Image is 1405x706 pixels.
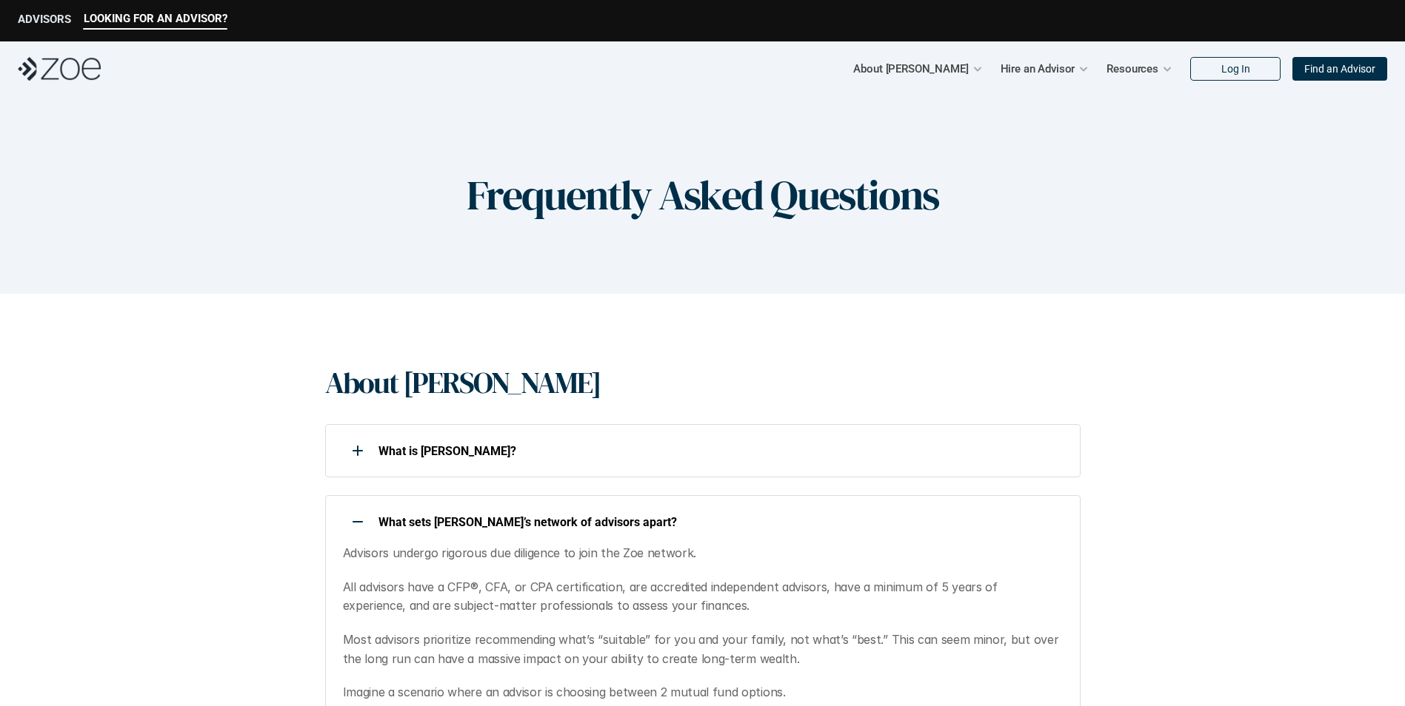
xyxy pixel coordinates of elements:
p: Hire an Advisor [1001,58,1075,80]
p: All advisors have a CFP®, CFA, or CPA certification, are accredited independent advisors, have a ... [343,578,1062,616]
p: Resources [1107,58,1158,80]
p: Imagine a scenario where an advisor is choosing between 2 mutual fund options. [343,683,1062,702]
p: ADVISORS [18,13,71,26]
p: Most advisors prioritize recommending what’s “suitable” for you and your family, not what’s “best... [343,631,1062,668]
a: Find an Advisor [1292,57,1387,81]
p: LOOKING FOR AN ADVISOR? [84,12,227,25]
p: What sets [PERSON_NAME]’s network of advisors apart? [378,515,1061,529]
h1: About [PERSON_NAME] [325,365,601,400]
h1: Frequently Asked Questions [467,170,938,220]
a: Log In [1190,57,1281,81]
a: ADVISORS [18,13,71,30]
p: What is [PERSON_NAME]? [378,444,1061,458]
p: About [PERSON_NAME] [853,58,968,80]
p: Log In [1221,63,1250,75]
p: Advisors undergo rigorous due diligence to join the Zoe network. [343,544,1062,563]
p: Find an Advisor [1304,63,1375,75]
